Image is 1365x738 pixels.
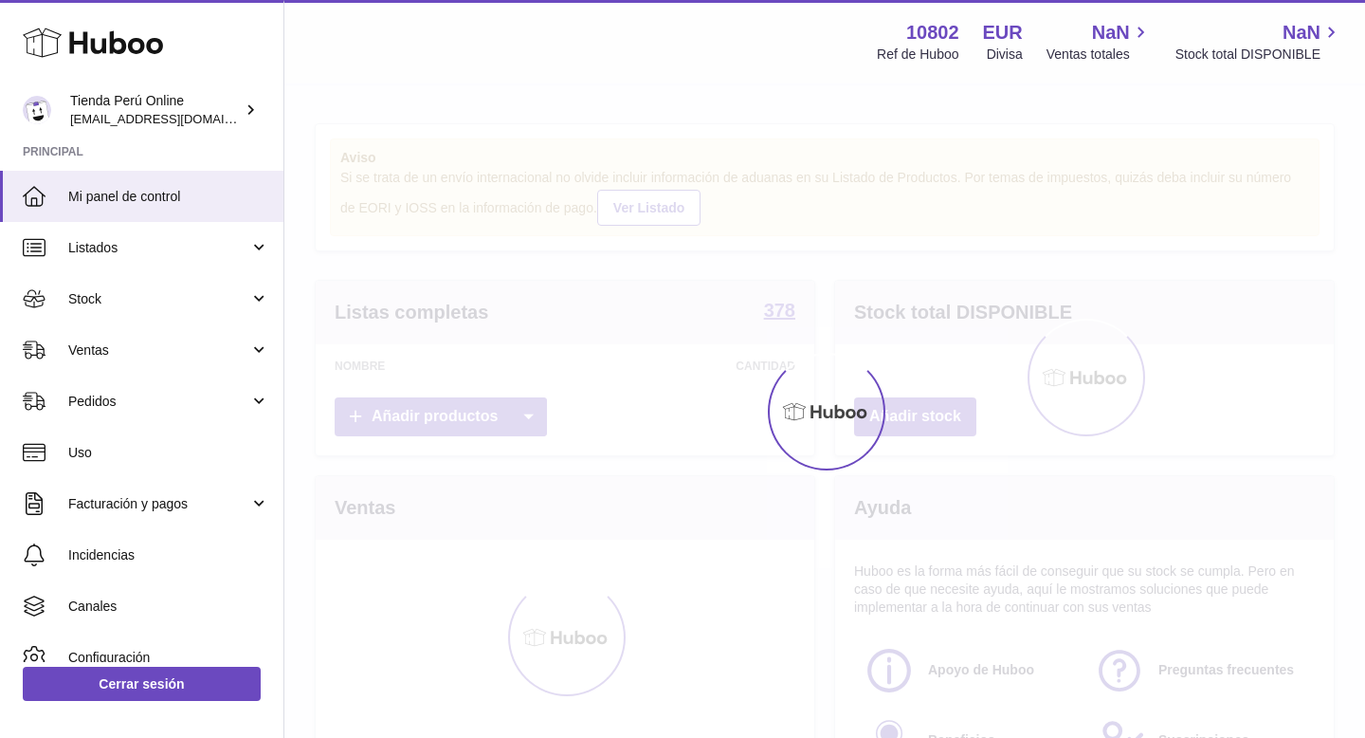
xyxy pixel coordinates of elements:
span: Canales [68,598,269,616]
span: Stock [68,290,249,308]
span: Facturación y pagos [68,495,249,513]
a: NaN Ventas totales [1046,20,1152,64]
div: Divisa [987,46,1023,64]
span: Configuración [68,649,269,667]
span: Pedidos [68,393,249,411]
span: Stock total DISPONIBLE [1175,46,1342,64]
div: Tienda Perú Online [70,92,241,128]
span: Uso [68,444,269,462]
span: NaN [1283,20,1320,46]
span: NaN [1092,20,1130,46]
img: contacto@tiendaperuonline.com [23,96,51,124]
strong: EUR [983,20,1023,46]
span: Ventas [68,341,249,360]
strong: 10802 [906,20,959,46]
span: Listados [68,239,249,257]
a: NaN Stock total DISPONIBLE [1175,20,1342,64]
span: Mi panel de control [68,188,269,206]
a: Cerrar sesión [23,667,261,701]
span: Incidencias [68,546,269,564]
span: Ventas totales [1046,46,1152,64]
div: Ref de Huboo [877,46,958,64]
span: [EMAIL_ADDRESS][DOMAIN_NAME] [70,111,279,126]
